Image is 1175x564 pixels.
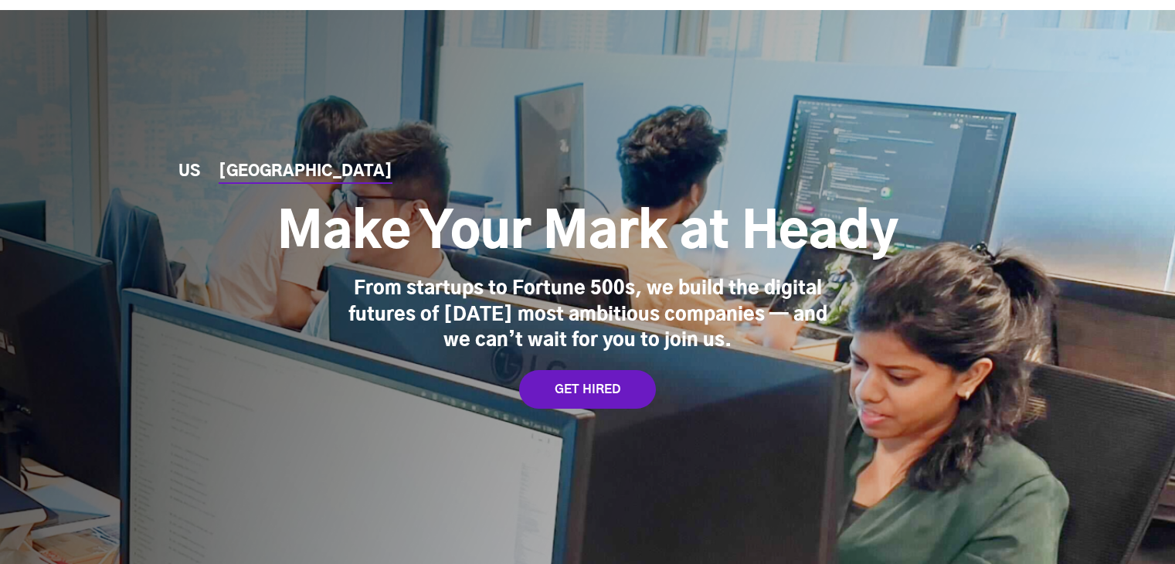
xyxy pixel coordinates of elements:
h1: Make Your Mark at Heady [277,202,898,264]
div: From startups to Fortune 500s, we build the digital futures of [DATE] most ambitious companies — ... [348,277,827,355]
a: GET HIRED [519,370,656,409]
a: US [178,164,200,180]
a: [GEOGRAPHIC_DATA] [219,164,392,180]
